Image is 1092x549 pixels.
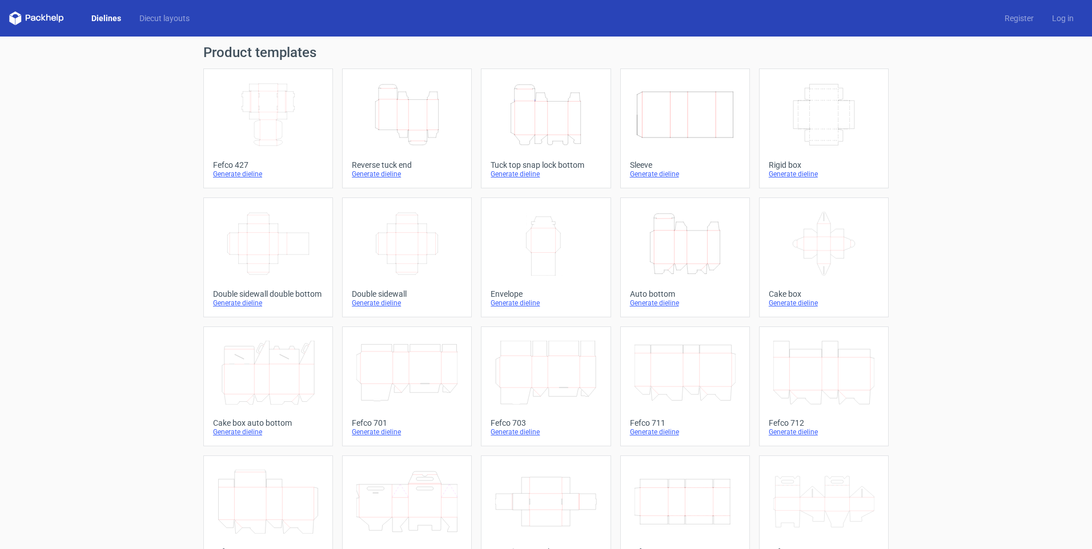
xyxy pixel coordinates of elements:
a: Log in [1043,13,1083,24]
div: Envelope [491,289,601,298]
div: Sleeve [630,160,740,169]
a: Double sidewall double bottomGenerate dieline [203,197,333,317]
a: Double sidewallGenerate dieline [342,197,472,317]
div: Generate dieline [769,298,879,308]
a: Diecut layouts [130,13,199,24]
div: Generate dieline [213,169,323,179]
a: Fefco 711Generate dieline [620,326,750,446]
a: Fefco 701Generate dieline [342,326,472,446]
div: Cake box auto bottom [213,418,323,427]
a: EnvelopeGenerate dieline [481,197,611,317]
div: Cake box [769,289,879,298]
a: Cake box auto bottomGenerate dieline [203,326,333,446]
div: Generate dieline [491,169,601,179]
div: Double sidewall [352,289,462,298]
div: Generate dieline [769,169,879,179]
div: Generate dieline [352,298,462,308]
div: Generate dieline [491,427,601,437]
a: SleeveGenerate dieline [620,68,750,188]
div: Fefco 703 [491,418,601,427]
div: Double sidewall double bottom [213,289,323,298]
a: Auto bottomGenerate dieline [620,197,750,317]
div: Generate dieline [352,427,462,437]
a: Fefco 712Generate dieline [759,326,889,446]
a: Fefco 703Generate dieline [481,326,611,446]
h1: Product templates [203,46,889,59]
div: Generate dieline [769,427,879,437]
div: Generate dieline [630,298,740,308]
div: Fefco 712 [769,418,879,427]
a: Register [995,13,1043,24]
div: Generate dieline [630,169,740,179]
div: Reverse tuck end [352,160,462,169]
a: Rigid boxGenerate dieline [759,68,889,188]
a: Fefco 427Generate dieline [203,68,333,188]
div: Fefco 711 [630,418,740,427]
div: Fefco 427 [213,160,323,169]
div: Fefco 701 [352,418,462,427]
div: Auto bottom [630,289,740,298]
a: Reverse tuck endGenerate dieline [342,68,472,188]
a: Cake boxGenerate dieline [759,197,889,317]
div: Tuck top snap lock bottom [491,160,601,169]
div: Generate dieline [213,298,323,308]
a: Tuck top snap lock bottomGenerate dieline [481,68,611,188]
div: Generate dieline [491,298,601,308]
a: Dielines [82,13,130,24]
div: Rigid box [769,160,879,169]
div: Generate dieline [630,427,740,437]
div: Generate dieline [352,169,462,179]
div: Generate dieline [213,427,323,437]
